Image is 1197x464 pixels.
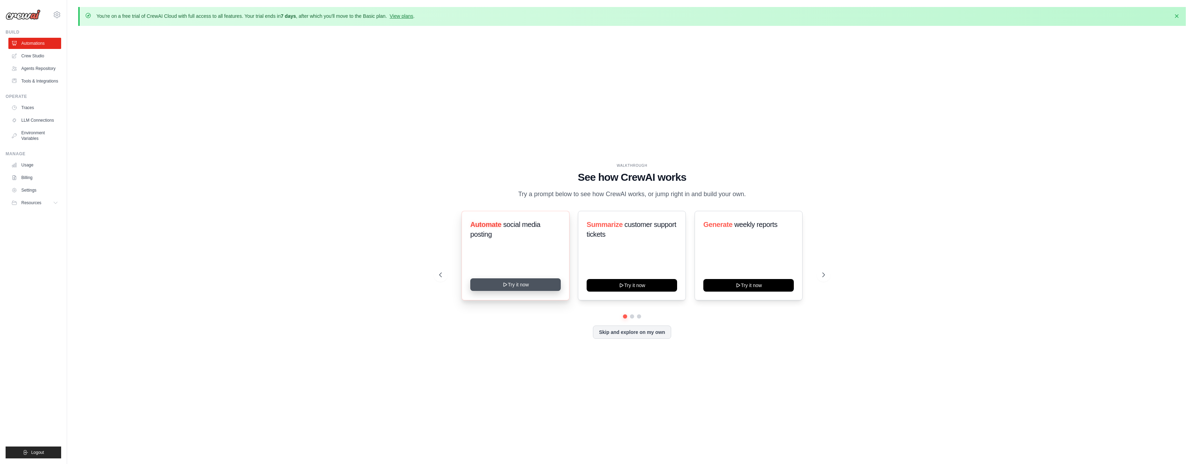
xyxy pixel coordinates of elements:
a: Environment Variables [8,127,61,144]
span: customer support tickets [587,221,676,238]
a: Settings [8,185,61,196]
span: social media posting [470,221,541,238]
div: Operate [6,94,61,99]
button: Try it now [587,279,677,292]
button: Logout [6,447,61,458]
h1: See how CrewAI works [439,171,825,184]
span: Resources [21,200,41,206]
a: Agents Repository [8,63,61,74]
iframe: Chat Widget [1162,430,1197,464]
span: Generate [703,221,733,228]
a: Automations [8,38,61,49]
div: WALKTHROUGH [439,163,825,168]
a: Billing [8,172,61,183]
span: Automate [470,221,501,228]
a: Crew Studio [8,50,61,62]
strong: 7 days [281,13,296,19]
a: Usage [8,159,61,171]
span: Summarize [587,221,623,228]
p: Try a prompt below to see how CrewAI works, or jump right in and build your own. [515,189,749,199]
div: Manage [6,151,61,157]
a: Tools & Integrations [8,76,61,87]
button: Try it now [470,278,561,291]
button: Skip and explore on my own [593,326,671,339]
span: weekly reports [734,221,777,228]
a: View plans [390,13,413,19]
a: LLM Connections [8,115,61,126]
button: Try it now [703,279,794,292]
p: You're on a free trial of CrewAI Cloud with full access to all features. Your trial ends in , aft... [96,13,415,20]
img: Logo [6,9,41,20]
a: Traces [8,102,61,113]
span: Logout [31,450,44,455]
div: Build [6,29,61,35]
button: Resources [8,197,61,208]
